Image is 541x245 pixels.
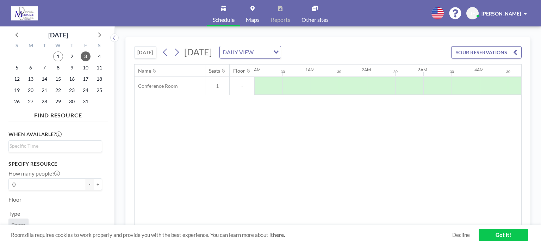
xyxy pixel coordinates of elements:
span: Saturday, October 18, 2025 [94,74,104,84]
div: 30 [506,69,510,74]
span: Thursday, October 30, 2025 [67,97,77,106]
span: Wednesday, October 1, 2025 [53,51,63,61]
div: 12AM [249,67,261,72]
div: T [38,42,51,51]
span: [PERSON_NAME] [481,11,521,17]
span: Wednesday, October 15, 2025 [53,74,63,84]
div: T [65,42,79,51]
div: [DATE] [48,30,68,40]
span: Saturday, October 25, 2025 [94,85,104,95]
input: Search for option [256,48,269,57]
span: [DATE] [184,47,212,57]
span: Monday, October 20, 2025 [26,85,36,95]
div: 4AM [474,67,484,72]
span: Thursday, October 16, 2025 [67,74,77,84]
span: - [230,83,254,89]
span: Tuesday, October 14, 2025 [39,74,49,84]
span: Thursday, October 2, 2025 [67,51,77,61]
span: Friday, October 17, 2025 [81,74,91,84]
span: Thursday, October 23, 2025 [67,85,77,95]
div: Search for option [9,141,102,151]
span: Saturday, October 4, 2025 [94,51,104,61]
span: Room [11,221,26,228]
h3: Specify resource [8,161,102,167]
span: Roomzilla requires cookies to work properly and provide you with the best experience. You can lea... [11,232,452,238]
span: JF [470,10,475,17]
input: Search for option [10,142,98,150]
span: Friday, October 31, 2025 [81,97,91,106]
label: Floor [8,196,21,203]
img: organization-logo [11,6,38,20]
div: 3AM [418,67,427,72]
span: 1 [205,83,229,89]
span: Reports [271,17,290,23]
div: S [92,42,106,51]
span: Sunday, October 19, 2025 [12,85,22,95]
span: Friday, October 10, 2025 [81,63,91,73]
button: - [85,178,94,190]
div: W [51,42,65,51]
div: 1AM [305,67,315,72]
span: Maps [246,17,260,23]
span: Tuesday, October 28, 2025 [39,97,49,106]
span: Schedule [213,17,235,23]
label: Type [8,210,20,217]
span: Other sites [301,17,329,23]
div: M [24,42,38,51]
div: 30 [281,69,285,74]
a: Got it! [479,229,528,241]
a: here. [273,232,285,238]
span: Wednesday, October 29, 2025 [53,97,63,106]
span: Conference Room [135,83,178,89]
div: Floor [233,68,245,74]
h4: FIND RESOURCE [8,109,108,119]
span: Monday, October 6, 2025 [26,63,36,73]
a: Decline [452,232,470,238]
span: Monday, October 13, 2025 [26,74,36,84]
button: + [94,178,102,190]
span: Saturday, October 11, 2025 [94,63,104,73]
button: [DATE] [134,46,156,59]
div: Search for option [220,46,281,58]
span: DAILY VIEW [221,48,255,57]
span: Friday, October 24, 2025 [81,85,91,95]
label: How many people? [8,170,60,177]
span: Sunday, October 26, 2025 [12,97,22,106]
span: Tuesday, October 21, 2025 [39,85,49,95]
span: Monday, October 27, 2025 [26,97,36,106]
div: Seats [209,68,220,74]
span: Tuesday, October 7, 2025 [39,63,49,73]
div: 30 [337,69,341,74]
div: 30 [450,69,454,74]
span: Wednesday, October 22, 2025 [53,85,63,95]
div: 2AM [362,67,371,72]
span: Thursday, October 9, 2025 [67,63,77,73]
div: Name [138,68,151,74]
div: S [10,42,24,51]
div: 30 [393,69,398,74]
button: YOUR RESERVATIONS [451,46,522,59]
span: Wednesday, October 8, 2025 [53,63,63,73]
span: Sunday, October 5, 2025 [12,63,22,73]
span: Friday, October 3, 2025 [81,51,91,61]
span: Sunday, October 12, 2025 [12,74,22,84]
div: F [79,42,92,51]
